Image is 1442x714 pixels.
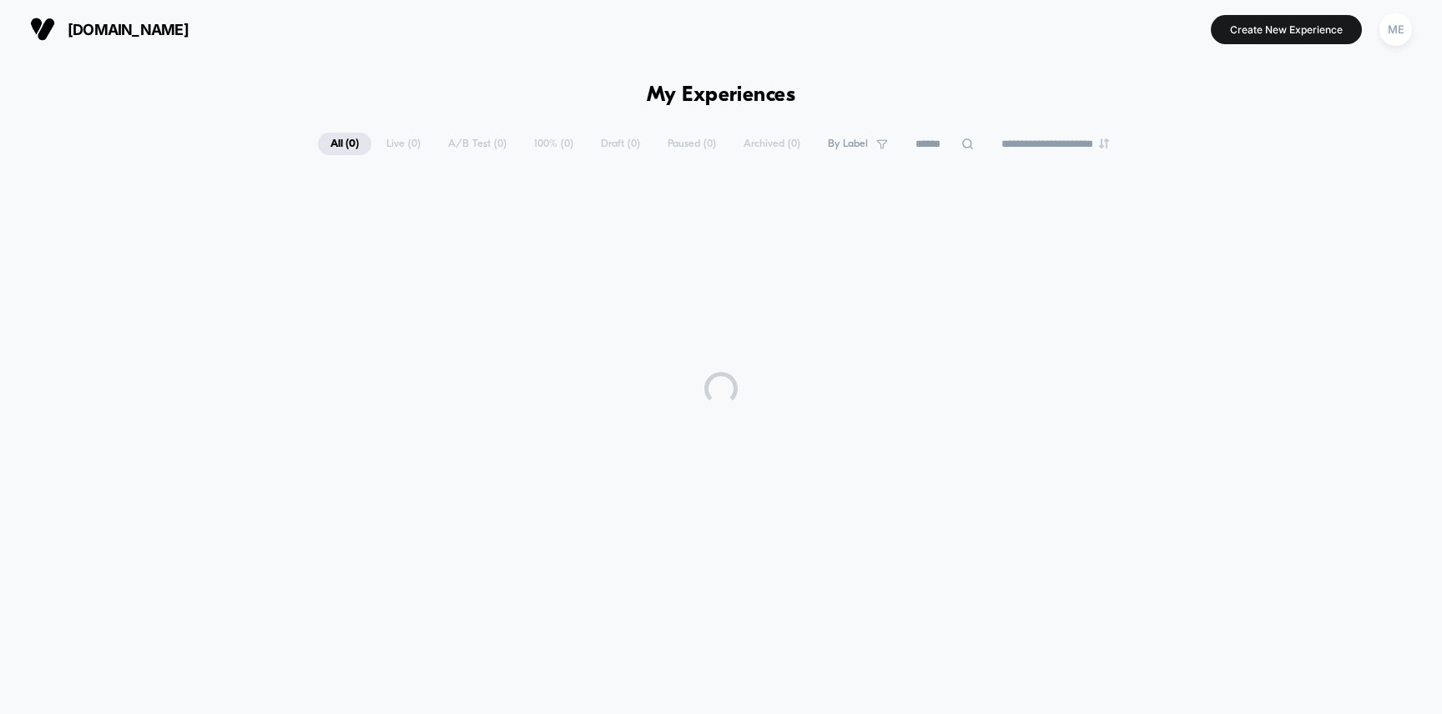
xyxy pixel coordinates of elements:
h1: My Experiences [647,83,796,108]
img: Visually logo [30,17,55,42]
span: By Label [828,138,868,150]
button: ME [1374,13,1417,47]
span: [DOMAIN_NAME] [68,21,189,38]
button: Create New Experience [1211,15,1362,44]
button: [DOMAIN_NAME] [25,16,194,43]
span: All ( 0 ) [318,133,371,155]
div: ME [1379,13,1412,46]
img: end [1099,138,1109,148]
